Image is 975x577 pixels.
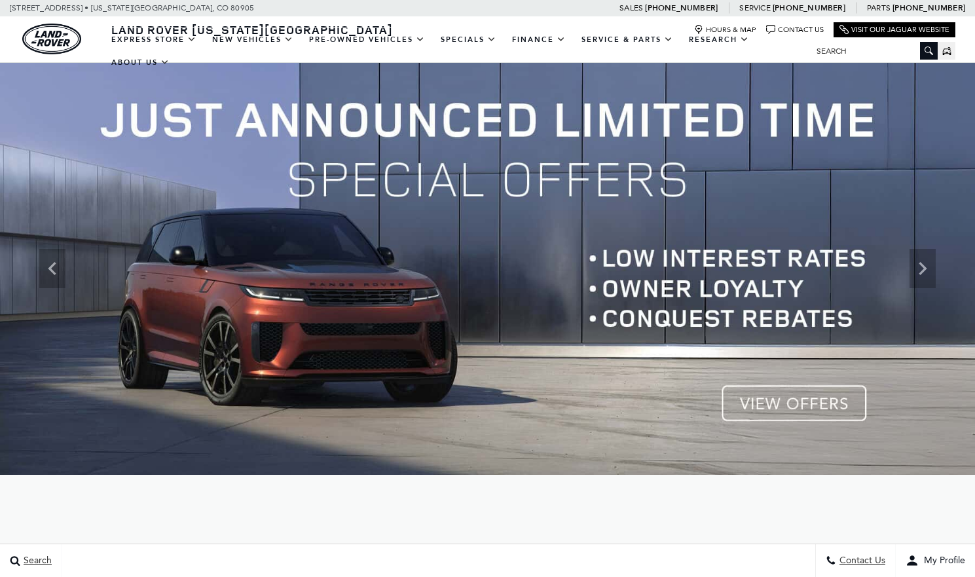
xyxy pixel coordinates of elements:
a: Research [681,28,757,51]
input: Search [807,43,938,59]
a: Contact Us [766,25,824,35]
img: Land Rover [22,24,81,54]
span: Contact Us [836,555,885,567]
a: land-rover [22,24,81,54]
a: Land Rover [US_STATE][GEOGRAPHIC_DATA] [103,22,401,37]
a: Specials [433,28,504,51]
a: [PHONE_NUMBER] [773,3,845,13]
nav: Main Navigation [103,28,807,74]
a: About Us [103,51,177,74]
span: My Profile [919,555,965,567]
span: Search [20,555,52,567]
span: Sales [619,3,643,12]
a: Hours & Map [694,25,756,35]
a: New Vehicles [204,28,301,51]
a: Visit Our Jaguar Website [839,25,949,35]
a: Service & Parts [574,28,681,51]
span: Parts [867,3,891,12]
span: Service [739,3,770,12]
a: [PHONE_NUMBER] [892,3,965,13]
button: user-profile-menu [896,544,975,577]
a: Pre-Owned Vehicles [301,28,433,51]
span: Land Rover [US_STATE][GEOGRAPHIC_DATA] [111,22,393,37]
a: [STREET_ADDRESS] • [US_STATE][GEOGRAPHIC_DATA], CO 80905 [10,3,254,12]
a: [PHONE_NUMBER] [645,3,718,13]
a: Finance [504,28,574,51]
a: EXPRESS STORE [103,28,204,51]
